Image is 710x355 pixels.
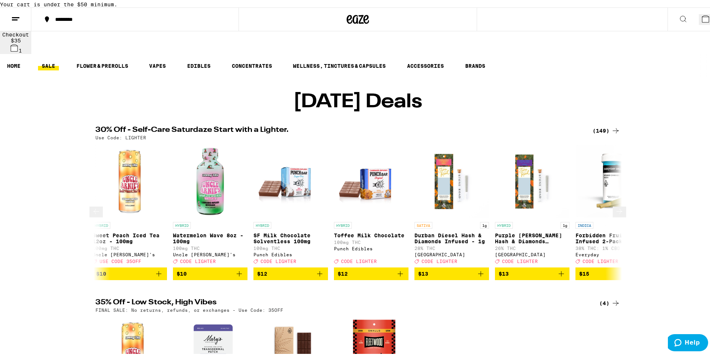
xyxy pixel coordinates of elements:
[73,60,132,69] a: FLOWER & PREROLLS
[461,60,489,69] button: BRANDS
[668,333,708,351] iframe: Opens a widget where you can find more information
[173,221,191,227] p: HYBRID
[253,221,271,227] p: HYBRID
[495,251,569,256] div: [GEOGRAPHIC_DATA]
[19,46,22,52] span: 1
[2,36,29,42] div: $ 35
[173,266,247,279] button: Add to bag
[414,266,489,279] button: Add to bag
[575,221,593,227] p: INDICA
[253,244,328,249] p: 100mg THC
[173,142,247,266] a: Open page for Watermelon Wave 8oz - 100mg from Uncle Arnie's
[289,60,389,69] a: WELLNESS, TINCTURES & CAPSULES
[145,60,170,69] a: VAPES
[253,142,328,266] a: Open page for SF Milk Chocolate Solventless 100mg from Punch Edibles
[583,257,618,262] span: CODE LIGHTER
[334,221,352,227] p: HYBRID
[579,269,589,275] span: $15
[253,142,328,217] img: Punch Edibles - SF Milk Chocolate Solventless 100mg
[173,251,247,256] div: Uncle [PERSON_NAME]'s
[502,257,538,262] span: CODE LIGHTER
[334,231,408,237] p: Toffee Milk Chocolate
[100,257,141,262] span: USE CODE 35OFF
[495,266,569,279] button: Add to bag
[92,231,167,243] p: Sweet Peach Iced Tea 12oz - 100mg
[173,231,247,243] p: Watermelon Wave 8oz - 100mg
[495,231,569,243] p: Purple [PERSON_NAME] Hash & Diamonds Infused - 1g
[96,269,106,275] span: $10
[180,257,216,262] span: CODE LIGHTER
[92,244,167,249] p: 100mg THC
[261,257,296,262] span: CODE LIGHTER
[253,266,328,279] button: Add to bag
[575,266,650,279] button: Add to bag
[173,244,247,249] p: 100mg THC
[414,221,432,227] p: SATIVA
[414,244,489,249] p: 28% THC
[334,266,408,279] button: Add to bag
[575,244,650,249] p: 38% THC: 1% CBD
[228,60,276,69] a: CONCENTRATES
[253,231,328,243] p: SF Milk Chocolate Solventless 100mg
[403,60,448,69] a: ACCESSORIES
[2,30,29,36] div: Checkout
[334,245,408,250] div: Punch Edibles
[183,60,214,69] a: EDIBLES
[177,269,187,275] span: $10
[499,269,509,275] span: $13
[414,251,489,256] div: [GEOGRAPHIC_DATA]
[257,269,267,275] span: $12
[173,142,247,217] img: Uncle Arnie's - Watermelon Wave 8oz - 100mg
[92,251,167,256] div: Uncle [PERSON_NAME]'s
[92,266,167,279] button: Add to bag
[253,251,328,256] div: Punch Edibles
[334,238,408,243] p: 100mg THC
[95,134,146,139] p: Use Code: LIGHTER
[414,142,489,266] a: Open page for Durban Diesel Hash & Diamonds Infused - 1g from Stone Road
[338,269,348,275] span: $12
[599,297,620,306] a: (4)
[95,306,283,311] p: FINAL SALE: No returns, refunds, or exchanges - Use Code: 35OFF
[334,142,408,266] a: Open page for Toffee Milk Chocolate from Punch Edibles
[422,257,457,262] span: CODE LIGHTER
[593,125,620,134] a: (149)
[418,269,428,275] span: $13
[414,231,489,243] p: Durban Diesel Hash & Diamonds Infused - 1g
[495,142,569,217] img: Stone Road - Purple Runtz Hash & Diamonds Infused - 1g
[480,221,489,227] p: 1g
[414,142,489,217] img: Stone Road - Durban Diesel Hash & Diamonds Infused - 1g
[575,142,650,217] img: Everyday - Forbidden Fruit Infused 2-Pack - 1g
[334,142,408,217] img: Punch Edibles - Toffee Milk Chocolate
[293,91,422,110] h1: [DATE] Deals
[95,297,584,306] h2: 35% Off - Low Stock, High Vibes
[575,231,650,243] p: Forbidden Fruit Infused 2-Pack - 1g
[38,60,59,69] a: SALE
[495,221,513,227] p: HYBRID
[575,251,650,256] div: Everyday
[341,257,377,262] span: CODE LIGHTER
[575,142,650,266] a: Open page for Forbidden Fruit Infused 2-Pack - 1g from Everyday
[3,60,24,69] a: HOME
[92,221,110,227] p: HYBRID
[95,125,584,134] h2: 30% Off - Self-Care Saturdaze Start with a Lighter.
[92,142,167,266] a: Open page for Sweet Peach Iced Tea 12oz - 100mg from Uncle Arnie's
[495,142,569,266] a: Open page for Purple Runtz Hash & Diamonds Infused - 1g from Stone Road
[92,142,167,217] img: Uncle Arnie's - Sweet Peach Iced Tea 12oz - 100mg
[495,244,569,249] p: 26% THC
[561,221,569,227] p: 1g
